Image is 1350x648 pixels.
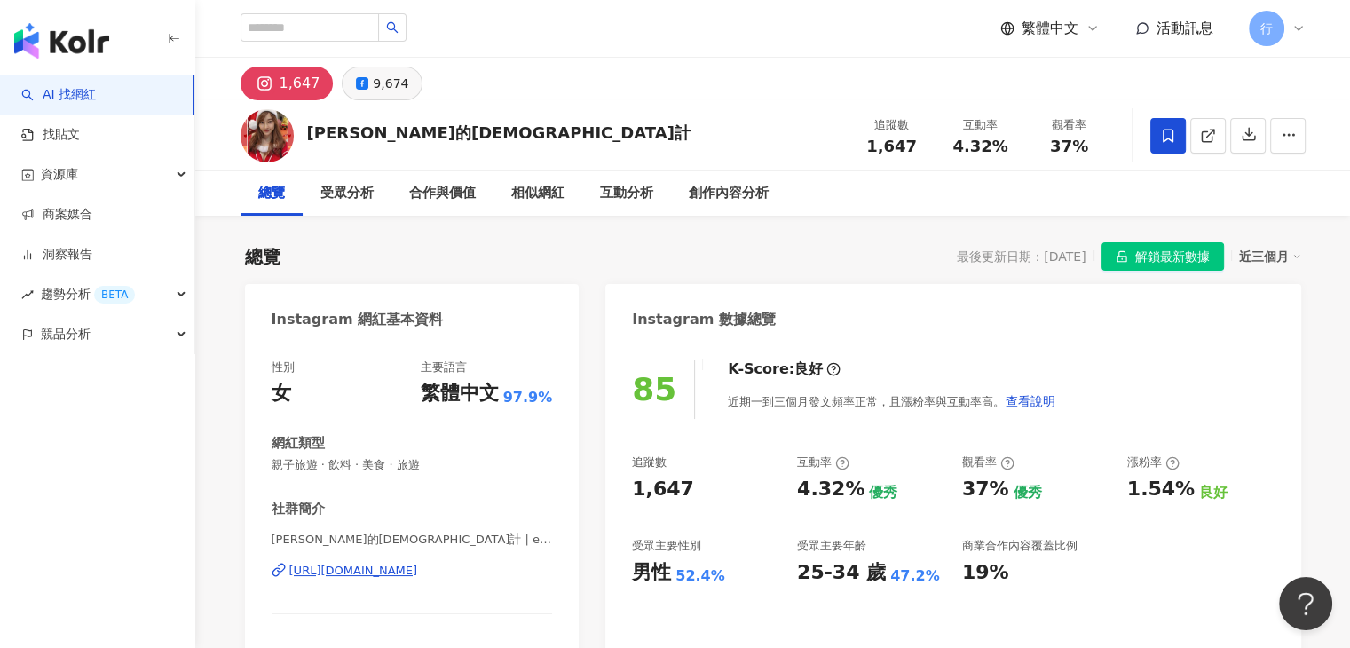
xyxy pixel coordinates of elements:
[962,559,1009,587] div: 19%
[962,538,1078,554] div: 商業合作內容覆蓋比例
[342,67,422,100] button: 9,674
[94,286,135,304] div: BETA
[41,154,78,194] span: 資源庫
[797,538,866,554] div: 受眾主要年齡
[675,566,725,586] div: 52.4%
[1239,245,1301,268] div: 近三個月
[1116,250,1128,263] span: lock
[272,500,325,518] div: 社群簡介
[632,476,694,503] div: 1,647
[1022,19,1078,38] span: 繁體中文
[280,71,320,96] div: 1,647
[41,314,91,354] span: 競品分析
[1050,138,1088,155] span: 37%
[409,183,476,204] div: 合作與價值
[21,86,96,104] a: searchAI 找網紅
[272,532,553,548] span: [PERSON_NAME]的[DEMOGRAPHIC_DATA]計 | emontw
[1005,383,1056,419] button: 查看說明
[797,559,886,587] div: 25-34 歲
[632,538,701,554] div: 受眾主要性別
[41,274,135,314] span: 趨勢分析
[797,454,849,470] div: 互動率
[952,138,1007,155] span: 4.32%
[245,244,280,269] div: 總覽
[272,380,291,407] div: 女
[957,249,1086,264] div: 最後更新日期：[DATE]
[307,122,691,144] div: [PERSON_NAME]的[DEMOGRAPHIC_DATA]計
[1127,454,1180,470] div: 漲粉率
[421,360,467,375] div: 主要語言
[1014,483,1042,502] div: 優秀
[21,206,92,224] a: 商案媒合
[858,116,926,134] div: 追蹤數
[241,67,334,100] button: 1,647
[21,126,80,144] a: 找貼文
[962,476,1009,503] div: 37%
[21,246,92,264] a: 洞察報告
[794,360,823,379] div: 良好
[866,137,917,155] span: 1,647
[320,183,374,204] div: 受眾分析
[1127,476,1195,503] div: 1.54%
[600,183,653,204] div: 互動分析
[272,310,444,329] div: Instagram 網紅基本資料
[1199,483,1228,502] div: 良好
[386,21,399,34] span: search
[272,434,325,453] div: 網紅類型
[1101,242,1224,271] button: 解鎖最新數據
[962,454,1014,470] div: 觀看率
[14,23,109,59] img: logo
[1006,394,1055,408] span: 查看說明
[241,109,294,162] img: KOL Avatar
[503,388,553,407] span: 97.9%
[869,483,897,502] div: 優秀
[373,71,408,96] div: 9,674
[289,563,418,579] div: [URL][DOMAIN_NAME]
[21,288,34,301] span: rise
[272,563,553,579] a: [URL][DOMAIN_NAME]
[421,380,499,407] div: 繁體中文
[728,360,841,379] div: K-Score :
[1157,20,1213,36] span: 活動訊息
[272,360,295,375] div: 性別
[1135,243,1210,272] span: 解鎖最新數據
[689,183,769,204] div: 創作內容分析
[511,183,564,204] div: 相似網紅
[1279,577,1332,630] iframe: Help Scout Beacon - Open
[947,116,1014,134] div: 互動率
[797,476,864,503] div: 4.32%
[632,371,676,407] div: 85
[1260,19,1273,38] span: 行
[728,383,1056,419] div: 近期一到三個月發文頻率正常，且漲粉率與互動率高。
[632,310,776,329] div: Instagram 數據總覽
[890,566,940,586] div: 47.2%
[272,457,553,473] span: 親子旅遊 · 飲料 · 美食 · 旅遊
[258,183,285,204] div: 總覽
[632,559,671,587] div: 男性
[1036,116,1103,134] div: 觀看率
[632,454,667,470] div: 追蹤數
